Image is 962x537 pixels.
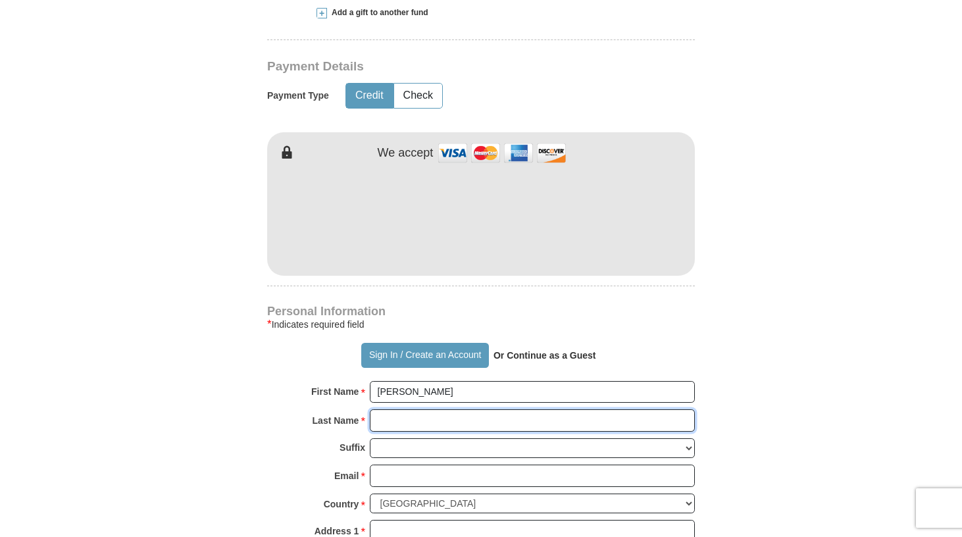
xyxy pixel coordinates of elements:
h3: Payment Details [267,59,603,74]
h5: Payment Type [267,90,329,101]
h4: We accept [378,146,434,161]
strong: Or Continue as a Guest [494,350,596,361]
img: credit cards accepted [436,139,568,167]
strong: Country [324,495,359,513]
button: Credit [346,84,393,108]
strong: Email [334,467,359,485]
strong: Last Name [313,411,359,430]
strong: First Name [311,382,359,401]
div: Indicates required field [267,317,695,332]
button: Check [394,84,442,108]
span: Add a gift to another fund [327,7,428,18]
button: Sign In / Create an Account [361,343,488,368]
h4: Personal Information [267,306,695,317]
strong: Suffix [340,438,365,457]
